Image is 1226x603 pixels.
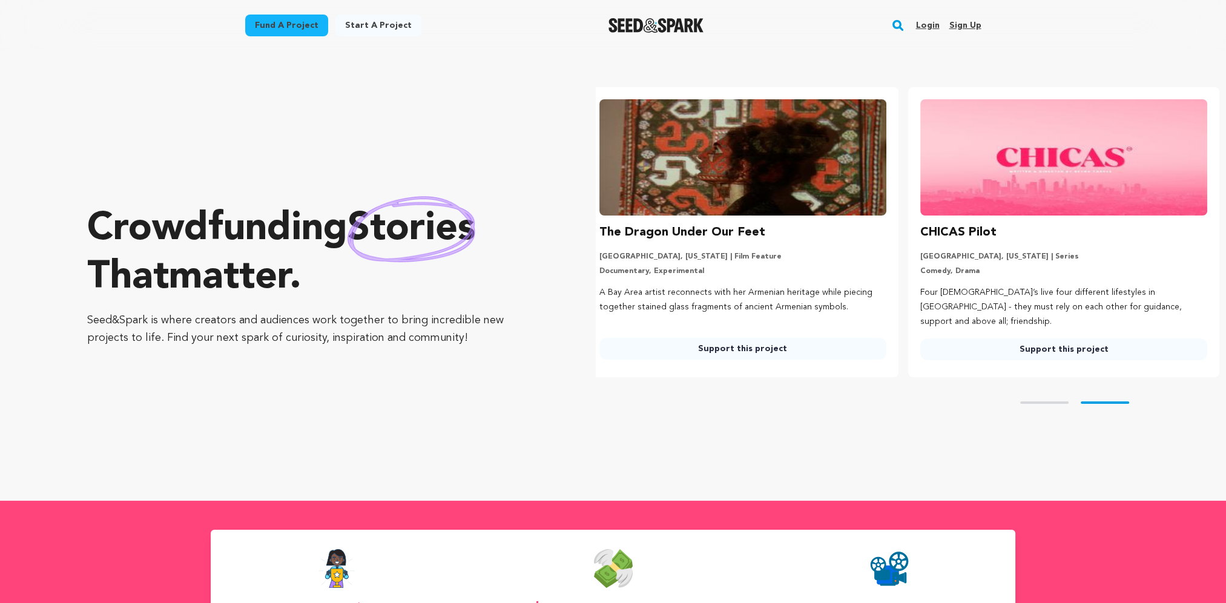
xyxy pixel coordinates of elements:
img: Seed&Spark Logo Dark Mode [608,18,704,33]
h3: CHICAS Pilot [920,223,997,242]
h3: The Dragon Under Our Feet [599,223,765,242]
span: matter [169,259,289,297]
img: Seed&Spark Success Rate Icon [318,549,355,588]
p: [GEOGRAPHIC_DATA], [US_STATE] | Series [920,252,1207,262]
img: hand sketched image [348,196,475,262]
p: Crowdfunding that . [87,205,547,302]
p: Seed&Spark is where creators and audiences work together to bring incredible new projects to life... [87,312,547,347]
a: Start a project [335,15,421,36]
p: Comedy, Drama [920,266,1207,276]
p: A Bay Area artist reconnects with her Armenian heritage while piecing together stained glass frag... [599,286,886,315]
img: Seed&Spark Money Raised Icon [594,549,633,588]
img: Seed&Spark Projects Created Icon [870,549,909,588]
p: [GEOGRAPHIC_DATA], [US_STATE] | Film Feature [599,252,886,262]
p: Documentary, Experimental [599,266,886,276]
p: Four [DEMOGRAPHIC_DATA]’s live four different lifestyles in [GEOGRAPHIC_DATA] - they must rely on... [920,286,1207,329]
img: The Dragon Under Our Feet image [599,99,886,216]
a: Sign up [949,16,981,35]
a: Seed&Spark Homepage [608,18,704,33]
a: Fund a project [245,15,328,36]
a: Login [915,16,939,35]
a: Support this project [920,338,1207,360]
a: Support this project [599,338,886,360]
img: CHICAS Pilot image [920,99,1207,216]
